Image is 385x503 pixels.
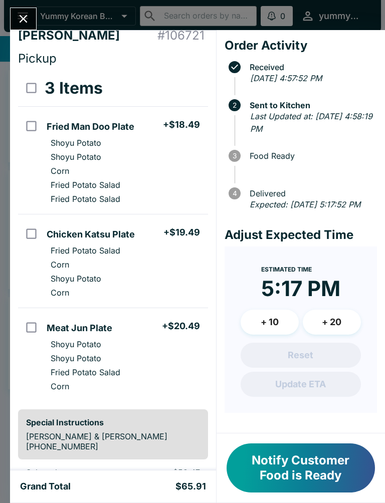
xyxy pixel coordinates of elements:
span: Received [245,63,377,72]
h5: $65.91 [175,480,206,492]
p: Corn [51,288,69,298]
h5: Fried Man Doo Plate [47,121,134,133]
h4: Adjust Expected Time [225,227,377,242]
span: Delivered [245,189,377,198]
text: 2 [233,101,237,109]
p: Shoyu Potato [51,138,101,148]
h5: Meat Jun Plate [47,322,112,334]
text: 3 [233,152,237,160]
text: 4 [232,189,237,197]
span: Sent to Kitchen [245,101,377,110]
p: Corn [51,260,69,270]
span: Pickup [18,51,57,66]
h5: Grand Total [20,480,71,492]
p: Fried Potato Salad [51,367,120,377]
h5: Chicken Katsu Plate [47,228,135,240]
h4: Order Activity [225,38,377,53]
button: Notify Customer Food is Ready [227,443,375,492]
span: Food Ready [245,151,377,160]
button: + 20 [303,310,361,335]
p: Fried Potato Salad [51,194,120,204]
h6: Special Instructions [26,417,200,427]
p: Shoyu Potato [51,353,101,363]
p: Corn [51,381,69,391]
h5: + $20.49 [162,320,200,332]
h3: 3 Items [45,78,103,98]
em: Expected: [DATE] 5:17:52 PM [250,199,360,209]
p: $58.47 [133,467,200,477]
p: Fried Potato Salad [51,180,120,190]
p: Shoyu Potato [51,339,101,349]
p: Shoyu Potato [51,152,101,162]
h5: + $19.49 [163,226,200,238]
p: Subtotal [26,467,117,477]
button: + 10 [241,310,299,335]
p: Shoyu Potato [51,274,101,284]
em: Last Updated at: [DATE] 4:58:19 PM [250,111,372,134]
time: 5:17 PM [261,276,340,302]
table: orders table [18,70,208,401]
em: [DATE] 4:57:52 PM [250,73,322,83]
p: Fried Potato Salad [51,245,120,256]
p: [PERSON_NAME] & [PERSON_NAME] [PHONE_NUMBER] [26,431,200,451]
p: Corn [51,166,69,176]
span: Estimated Time [261,266,312,273]
h5: + $18.49 [163,119,200,131]
button: Close [11,8,36,30]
